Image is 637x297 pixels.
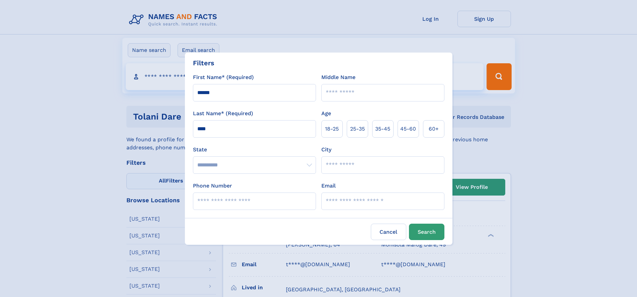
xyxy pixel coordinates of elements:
[350,125,365,133] span: 25‑35
[321,146,331,154] label: City
[400,125,416,133] span: 45‑60
[375,125,390,133] span: 35‑45
[371,224,406,240] label: Cancel
[193,58,214,68] div: Filters
[193,109,253,118] label: Last Name* (Required)
[193,73,254,81] label: First Name* (Required)
[321,109,331,118] label: Age
[429,125,439,133] span: 60+
[193,182,232,190] label: Phone Number
[321,73,355,81] label: Middle Name
[193,146,316,154] label: State
[321,182,336,190] label: Email
[409,224,444,240] button: Search
[325,125,339,133] span: 18‑25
